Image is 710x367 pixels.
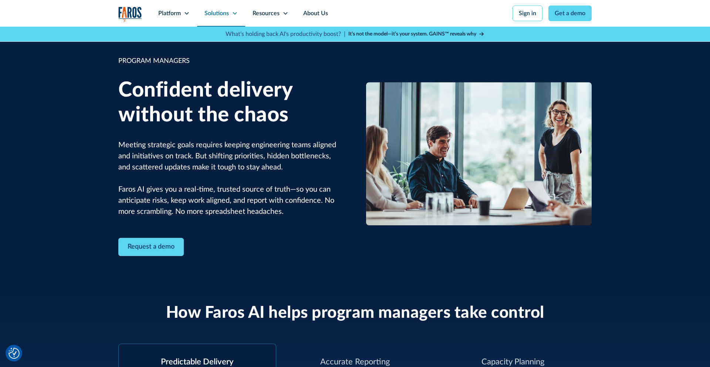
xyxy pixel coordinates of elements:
[348,30,484,38] a: It’s not the model—it’s your system. GAINS™ reveals why
[253,9,280,18] div: Resources
[118,56,344,66] div: PROGRAM MANAGERS
[9,348,20,359] img: Revisit consent button
[158,9,181,18] div: Platform
[204,9,229,18] div: Solutions
[9,348,20,359] button: Cookie Settings
[118,78,344,128] h1: Confident delivery without the chaos
[166,303,544,323] h2: How Faros AI helps program managers take control
[118,7,142,22] img: Logo of the analytics and reporting company Faros.
[118,139,344,217] p: Meeting strategic goals requires keeping engineering teams aligned and initiatives on track. But ...
[513,6,542,21] a: Sign in
[548,6,592,21] a: Get a demo
[226,30,345,38] p: What's holding back AI's productivity boost? |
[118,238,184,256] a: Contact Modal
[348,31,476,37] strong: It’s not the model—it’s your system. GAINS™ reveals why
[118,7,142,22] a: home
